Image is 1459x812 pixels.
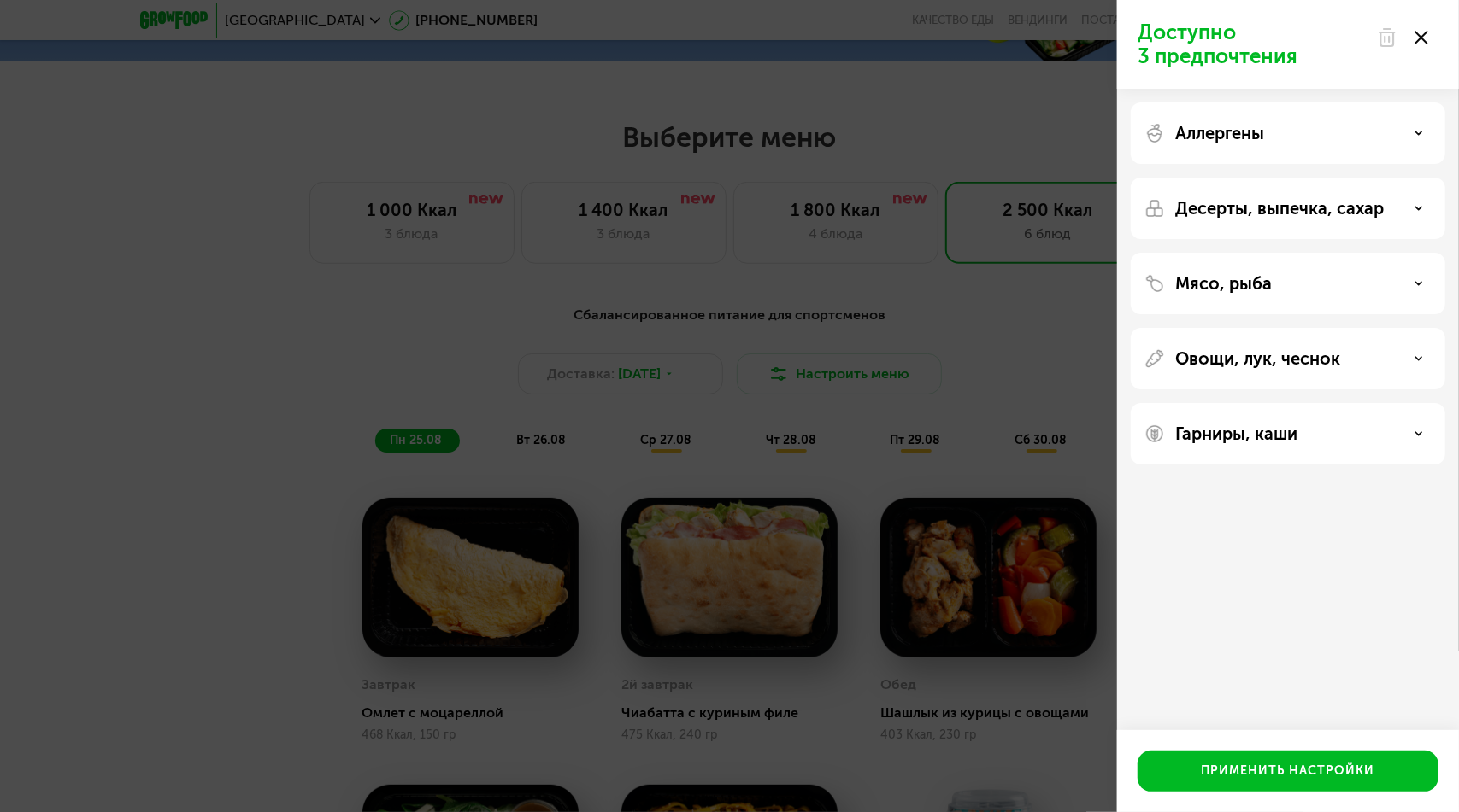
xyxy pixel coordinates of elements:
button: Применить настройки [1138,751,1438,792]
div: Применить настройки [1202,762,1375,780]
p: Овощи, лук, чеснок [1175,348,1340,369]
p: Десерты, выпечка, сахар [1175,198,1384,219]
p: Гарниры, каши [1175,424,1297,444]
p: Мясо, рыба [1175,273,1272,294]
p: Доступно 3 предпочтения [1138,20,1367,68]
p: Аллергены [1175,123,1264,143]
